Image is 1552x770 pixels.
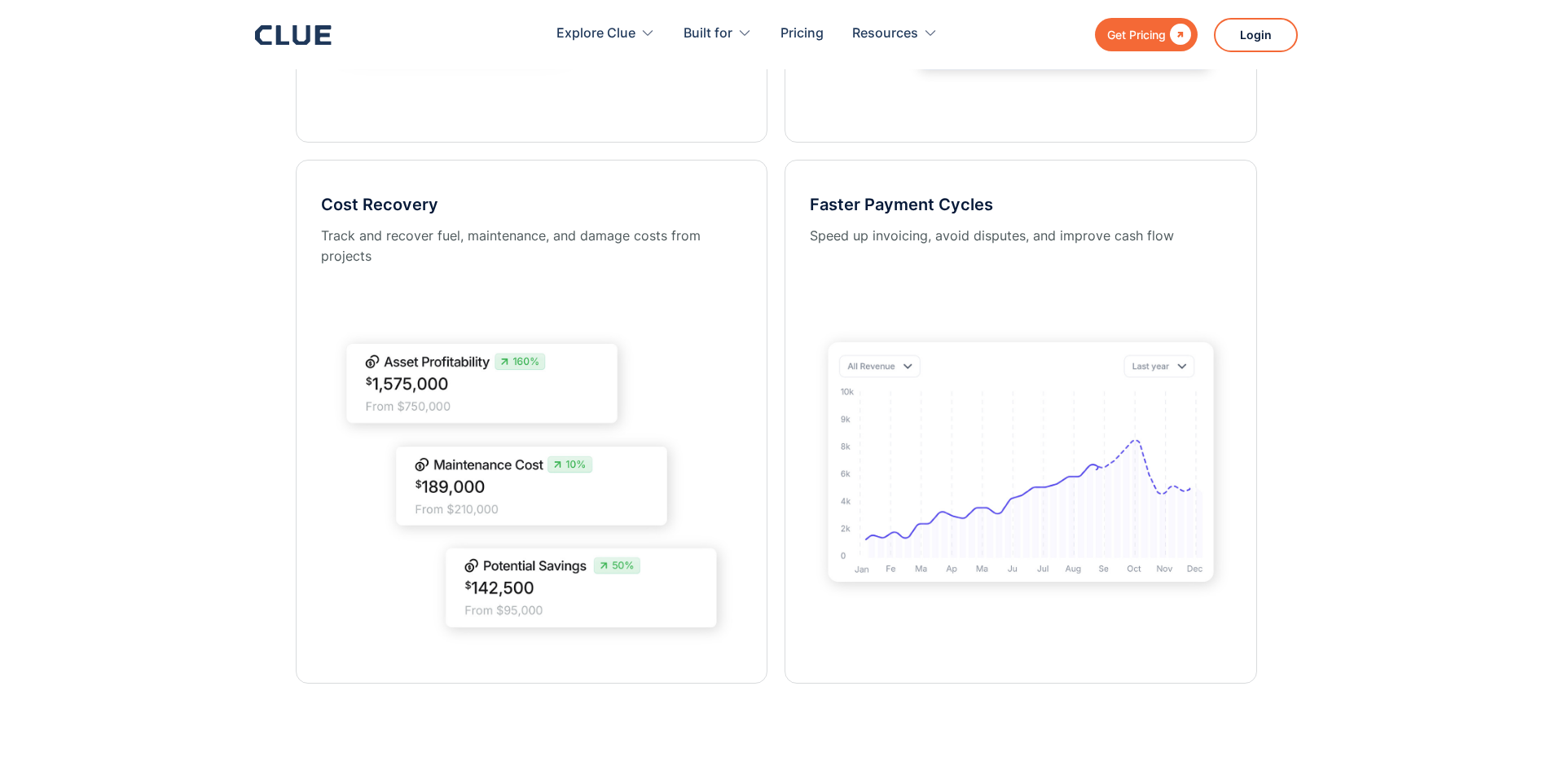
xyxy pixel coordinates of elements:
[780,8,824,59] a: Pricing
[810,287,1232,637] img: Faster Payment Cycles
[321,226,743,266] p: Track and recover fuel, maintenance, and damage costs from projects
[321,307,743,658] img: Cost Recovery
[556,8,655,59] div: Explore Clue
[1095,18,1198,51] a: Get Pricing
[1166,24,1191,45] div: 
[556,8,635,59] div: Explore Clue
[852,8,918,59] div: Resources
[1107,24,1166,45] div: Get Pricing
[810,193,1232,216] h3: Faster Payment Cycles
[1214,18,1298,52] a: Login
[684,8,752,59] div: Built for
[321,193,743,216] h3: Cost Recovery
[810,226,1232,246] p: Speed up invoicing, avoid disputes, and improve cash flow
[684,8,732,59] div: Built for
[852,8,938,59] div: Resources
